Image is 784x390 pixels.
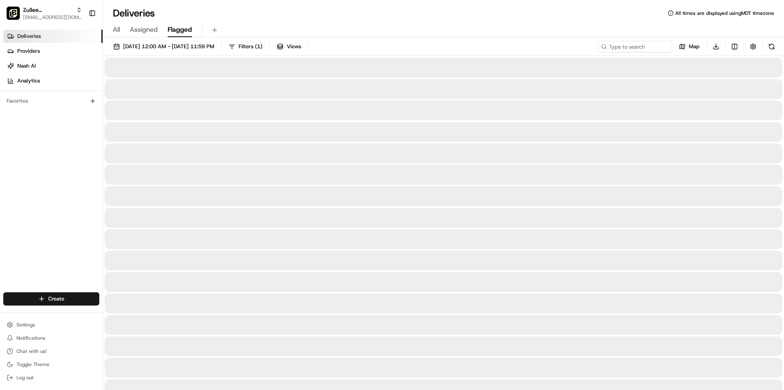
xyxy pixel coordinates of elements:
button: Refresh [766,41,777,52]
button: [EMAIL_ADDRESS][DOMAIN_NAME] [23,14,82,21]
span: Map [689,43,700,50]
span: Deliveries [17,33,41,40]
span: API Documentation [78,120,132,128]
span: Views [287,43,301,50]
p: Welcome 👋 [8,33,150,46]
button: Start new chat [140,81,150,91]
button: Log out [3,372,99,383]
a: 📗Knowledge Base [5,116,66,131]
span: Flagged [168,25,192,35]
span: Log out [16,374,33,381]
button: Map [675,41,703,52]
a: 💻API Documentation [66,116,136,131]
img: 1736555255976-a54dd68f-1ca7-489b-9aae-adbdc363a1c4 [8,79,23,94]
div: 💻 [70,120,76,127]
a: Nash AI [3,59,103,73]
button: [DATE] 12:00 AM - [DATE] 11:59 PM [110,41,218,52]
span: Assigned [130,25,158,35]
span: Nash AI [17,62,36,70]
div: 📗 [8,120,15,127]
span: Chat with us! [16,348,47,355]
a: Deliveries [3,30,103,43]
button: Settings [3,319,99,331]
a: Powered byPylon [58,139,100,146]
img: Zullee Mediterrannean Grill - Meridian [7,7,20,20]
input: Type to search [598,41,672,52]
span: Notifications [16,335,45,341]
button: Notifications [3,332,99,344]
button: Create [3,292,99,305]
span: Pylon [82,140,100,146]
div: We're available if you need us! [28,87,104,94]
span: ( 1 ) [255,43,262,50]
button: Filters(1) [225,41,266,52]
input: Clear [21,53,136,62]
span: Providers [17,47,40,55]
img: Nash [8,8,25,25]
h1: Deliveries [113,7,155,20]
div: Favorites [3,94,99,108]
span: Toggle Theme [16,361,49,368]
a: Providers [3,45,103,58]
span: All [113,25,120,35]
button: Toggle Theme [3,359,99,370]
button: Zullee Mediterrannean Grill - MeridianZullee Mediterrannean Grill - Meridian[EMAIL_ADDRESS][DOMAI... [3,3,85,23]
span: [DATE] 12:00 AM - [DATE] 11:59 PM [123,43,214,50]
button: Zullee Mediterrannean Grill - Meridian [23,6,73,14]
span: Settings [16,322,35,328]
span: Create [48,295,64,303]
span: Analytics [17,77,40,85]
span: Knowledge Base [16,120,63,128]
div: Start new chat [28,79,135,87]
a: Analytics [3,74,103,87]
button: Chat with us! [3,345,99,357]
button: Views [273,41,305,52]
span: Filters [239,43,262,50]
span: All times are displayed using MDT timezone [675,10,774,16]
